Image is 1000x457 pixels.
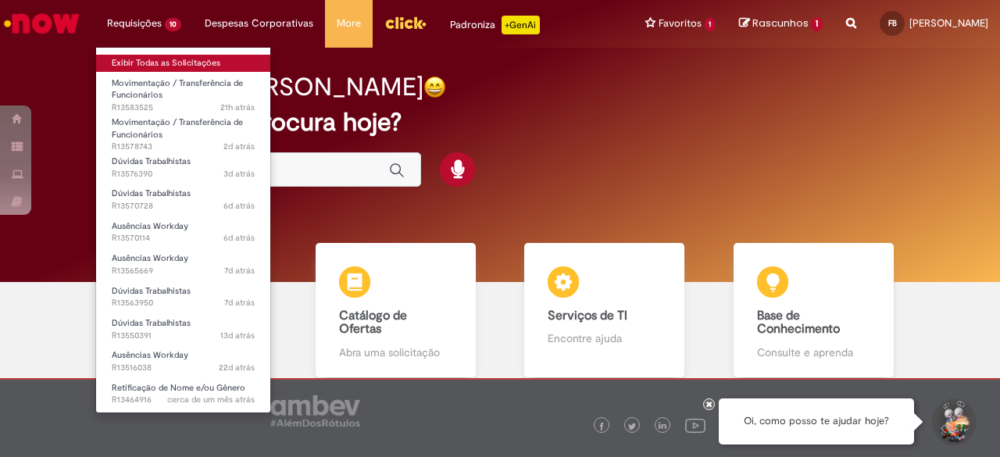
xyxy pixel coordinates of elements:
h2: O que você procura hoje? [107,109,892,136]
span: 1 [705,18,716,31]
b: Catálogo de Ofertas [339,308,407,337]
span: 7d atrás [224,265,255,277]
span: R13563950 [112,297,255,309]
time: 26/09/2025 11:27:57 [223,232,255,244]
span: R13565669 [112,265,255,277]
img: click_logo_yellow_360x200.png [384,11,427,34]
span: R13570114 [112,232,255,245]
img: logo_footer_ambev_rotulo_gray.png [270,395,360,427]
time: 30/08/2025 11:41:09 [167,394,255,405]
span: 7d atrás [224,297,255,309]
div: Padroniza [450,16,540,34]
a: Aberto R13563950 : Dúvidas Trabalhistas [96,283,270,312]
time: 26/09/2025 14:03:31 [223,200,255,212]
p: Consulte e aprenda [757,345,870,360]
a: Aberto R13565669 : Ausências Workday [96,250,270,279]
a: Aberto R13578743 : Movimentação / Transferência de Funcionários [96,114,270,148]
img: logo_footer_youtube.png [685,415,705,435]
span: Requisições [107,16,162,31]
span: R13464916 [112,394,255,406]
p: Abra uma solicitação [339,345,452,360]
span: Dúvidas Trabalhistas [112,285,191,297]
span: R13570728 [112,200,255,212]
time: 29/09/2025 17:56:48 [223,141,255,152]
a: Exibir Todas as Solicitações [96,55,270,72]
a: Aberto R13550391 : Dúvidas Trabalhistas [96,315,270,344]
a: Aberto R13570114 : Ausências Workday [96,218,270,247]
span: Despesas Corporativas [205,16,313,31]
img: ServiceNow [2,8,82,39]
time: 24/09/2025 16:16:57 [224,297,255,309]
img: logo_footer_twitter.png [628,423,636,430]
span: 10 [165,18,181,31]
time: 25/09/2025 10:15:29 [224,265,255,277]
span: 21h atrás [220,102,255,113]
img: logo_footer_linkedin.png [659,422,666,431]
span: Movimentação / Transferência de Funcionários [112,116,243,141]
span: 22d atrás [219,362,255,373]
span: Dúvidas Trabalhistas [112,317,191,329]
span: R13550391 [112,330,255,342]
a: Aberto R13516038 : Ausências Workday [96,347,270,376]
span: R13576390 [112,168,255,180]
span: cerca de um mês atrás [167,394,255,405]
span: Ausências Workday [112,349,188,361]
a: Tirar dúvidas Tirar dúvidas com Lupi Assist e Gen Ai [82,243,291,378]
span: 1 [811,17,823,31]
span: R13516038 [112,362,255,374]
span: More [337,16,361,31]
time: 10/09/2025 15:31:29 [219,362,255,373]
a: Catálogo de Ofertas Abra uma solicitação [291,243,501,378]
a: Aberto R13576390 : Dúvidas Trabalhistas [96,153,270,182]
span: R13578743 [112,141,255,153]
span: R13583525 [112,102,255,114]
span: Favoritos [659,16,702,31]
p: Encontre ajuda [548,330,661,346]
span: 13d atrás [220,330,255,341]
a: Aberto R13583525 : Movimentação / Transferência de Funcionários [96,75,270,109]
span: FB [888,18,897,28]
span: [PERSON_NAME] [909,16,988,30]
span: 6d atrás [223,232,255,244]
time: 19/09/2025 12:07:25 [220,330,255,341]
div: Oi, como posso te ajudar hoje? [719,398,914,445]
span: 2d atrás [223,141,255,152]
p: +GenAi [502,16,540,34]
time: 30/09/2025 18:28:20 [220,102,255,113]
span: Dúvidas Trabalhistas [112,155,191,167]
a: Serviços de TI Encontre ajuda [500,243,709,378]
span: Dúvidas Trabalhistas [112,187,191,199]
img: logo_footer_facebook.png [598,423,605,430]
span: Retificação de Nome e/ou Gênero [112,382,245,394]
b: Serviços de TI [548,308,627,323]
button: Iniciar Conversa de Suporte [930,398,977,445]
span: Movimentação / Transferência de Funcionários [112,77,243,102]
span: Ausências Workday [112,220,188,232]
img: happy-face.png [423,76,446,98]
a: Rascunhos [739,16,823,31]
a: Aberto R13570728 : Dúvidas Trabalhistas [96,185,270,214]
a: Aberto R13464916 : Retificação de Nome e/ou Gênero [96,380,270,409]
ul: Requisições [95,47,271,413]
span: 3d atrás [223,168,255,180]
time: 29/09/2025 11:57:46 [223,168,255,180]
span: Rascunhos [752,16,809,30]
a: Base de Conhecimento Consulte e aprenda [709,243,919,378]
b: Base de Conhecimento [757,308,840,337]
span: Ausências Workday [112,252,188,264]
span: 6d atrás [223,200,255,212]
